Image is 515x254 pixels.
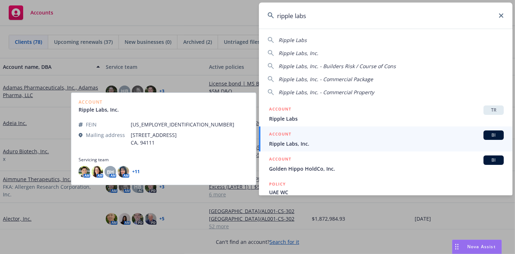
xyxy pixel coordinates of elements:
[467,243,496,250] span: Nova Assist
[259,126,512,151] a: ACCOUNTBIRipple Labs, Inc.
[259,101,512,126] a: ACCOUNTTRRipple Labs
[269,115,504,122] span: Ripple Labs
[279,63,396,70] span: Ripple Labs, Inc. - Builders Risk / Course of Cons
[486,132,501,138] span: BI
[486,107,501,113] span: TR
[259,3,512,29] input: Search...
[279,37,307,43] span: Ripple Labs
[259,176,512,208] a: POLICYUAE WC
[269,105,291,114] h5: ACCOUNT
[269,188,504,196] span: UAE WC
[452,240,461,254] div: Drag to move
[269,165,504,172] span: Golden Hippo HoldCo, Inc.
[279,50,318,57] span: Ripple Labs, Inc.
[452,240,502,254] button: Nova Assist
[269,180,286,188] h5: POLICY
[486,157,501,163] span: BI
[259,151,512,176] a: ACCOUNTBIGolden Hippo HoldCo, Inc.
[279,89,374,96] span: Ripple Labs, Inc. - Commercial Property
[269,155,291,164] h5: ACCOUNT
[269,140,504,147] span: Ripple Labs, Inc.
[269,130,291,139] h5: ACCOUNT
[279,76,373,83] span: Ripple Labs, Inc. - Commercial Package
